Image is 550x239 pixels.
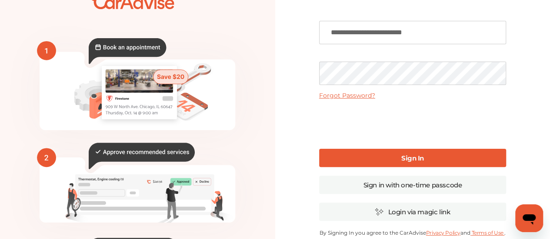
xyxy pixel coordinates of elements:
a: Terms of Use [470,229,504,236]
a: Sign in with one-time passcode [319,176,506,194]
a: Login via magic link [319,203,506,221]
a: Privacy Policy [426,229,460,236]
img: magic_icon.32c66aac.svg [375,208,383,216]
iframe: reCAPTCHA [347,106,479,140]
b: Sign In [401,154,424,162]
iframe: Button to launch messaging window [515,204,543,232]
a: Forgot Password? [319,92,375,99]
a: Sign In [319,149,506,167]
p: By Signing In you agree to the CarAdvise and . [319,229,506,236]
